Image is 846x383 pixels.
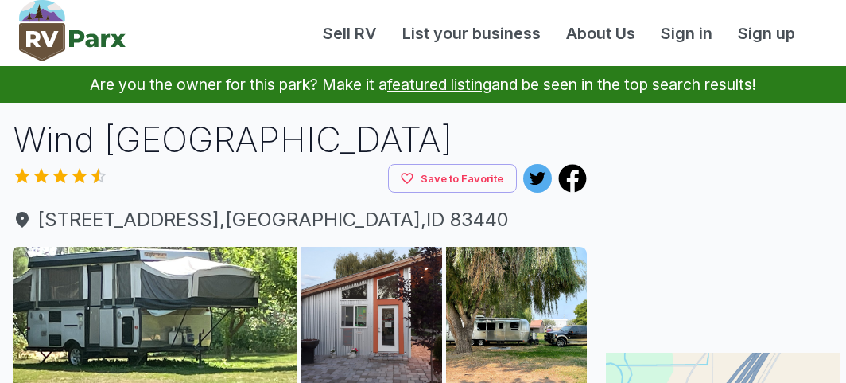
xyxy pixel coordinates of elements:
[648,21,725,45] a: Sign in
[387,75,491,94] a: featured listing
[606,115,840,315] iframe: Advertisement
[390,21,553,45] a: List your business
[13,205,587,234] span: [STREET_ADDRESS] , [GEOGRAPHIC_DATA] , ID 83440
[553,21,648,45] a: About Us
[388,164,517,193] button: Save to Favorite
[19,66,827,103] p: Are you the owner for this park? Make it a and be seen in the top search results!
[725,21,808,45] a: Sign up
[310,21,390,45] a: Sell RV
[13,115,587,164] h1: Wind [GEOGRAPHIC_DATA]
[13,205,587,234] a: [STREET_ADDRESS],[GEOGRAPHIC_DATA],ID 83440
